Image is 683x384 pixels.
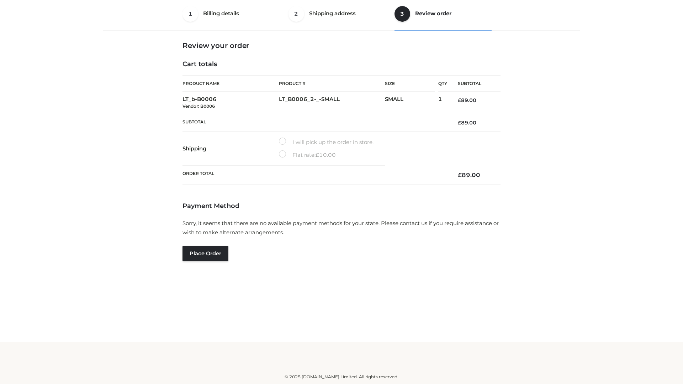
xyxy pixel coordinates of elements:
h4: Cart totals [182,60,501,68]
span: £ [458,171,462,178]
td: SMALL [385,92,438,114]
div: © 2025 [DOMAIN_NAME] Limited. All rights reserved. [106,373,577,380]
th: Order Total [182,166,447,185]
h3: Review your order [182,41,501,50]
th: Size [385,76,435,92]
th: Shipping [182,132,279,166]
td: LT_b-B0006 [182,92,279,114]
bdi: 10.00 [316,151,336,158]
bdi: 89.00 [458,119,476,126]
th: Product Name [182,75,279,92]
button: Place order [182,246,228,261]
bdi: 89.00 [458,97,476,103]
span: £ [458,97,461,103]
th: Product # [279,75,385,92]
span: Sorry, it seems that there are no available payment methods for your state. Please contact us if ... [182,220,499,236]
bdi: 89.00 [458,171,480,178]
span: £ [458,119,461,126]
th: Subtotal [182,114,447,131]
th: Subtotal [447,76,501,92]
span: £ [316,151,319,158]
h4: Payment Method [182,202,501,210]
label: Flat rate: [279,150,336,160]
td: 1 [438,92,447,114]
small: Vendor: B0006 [182,103,215,109]
label: I will pick up the order in store. [279,138,374,147]
td: LT_B0006_2-_-SMALL [279,92,385,114]
th: Qty [438,75,447,92]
